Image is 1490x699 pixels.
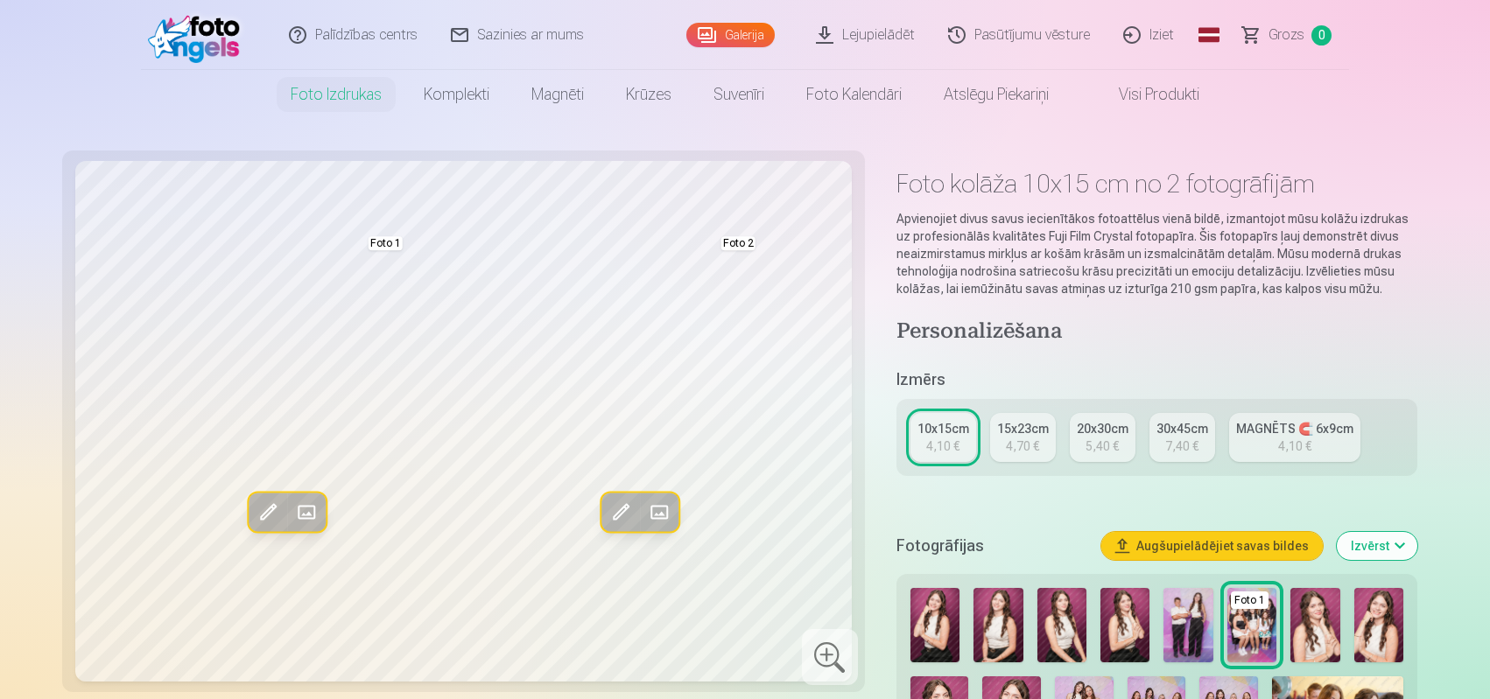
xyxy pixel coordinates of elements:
[148,7,249,63] img: /fa1
[403,70,510,119] a: Komplekti
[1337,532,1417,560] button: Izvērst
[605,70,692,119] a: Krūzes
[1149,413,1215,462] a: 30x45cm7,40 €
[896,318,1417,346] h4: Personalizēšana
[926,437,959,455] div: 4,10 €
[1165,437,1198,455] div: 7,40 €
[1156,420,1208,437] div: 30x45cm
[896,210,1417,297] p: Apvienojiet divus savus iecienītākos fotoattēlus vienā bildē, izmantojot mūsu kolāžu izdrukas uz ...
[785,70,923,119] a: Foto kalendāri
[1231,591,1269,609] div: Foto 1
[1101,532,1323,560] button: Augšupielādējiet savas bildes
[686,23,775,47] a: Galerija
[1229,413,1360,462] a: MAGNĒTS 🧲 6x9cm4,10 €
[1269,24,1304,45] span: Grozs
[1070,413,1135,462] a: 20x30cm5,40 €
[1236,420,1353,437] div: MAGNĒTS 🧲 6x9cm
[896,367,1417,392] h5: Izmērs
[896,534,1087,558] h5: Fotogrāfijas
[1278,437,1311,455] div: 4,10 €
[917,420,969,437] div: 10x15cm
[923,70,1070,119] a: Atslēgu piekariņi
[1006,437,1039,455] div: 4,70 €
[510,70,605,119] a: Magnēti
[1086,437,1119,455] div: 5,40 €
[997,420,1049,437] div: 15x23cm
[990,413,1056,462] a: 15x23cm4,70 €
[896,168,1417,199] h1: Foto kolāža 10x15 cm no 2 fotogrāfijām
[910,413,976,462] a: 10x15cm4,10 €
[1070,70,1220,119] a: Visi produkti
[1311,25,1332,45] span: 0
[1077,420,1128,437] div: 20x30cm
[270,70,403,119] a: Foto izdrukas
[692,70,785,119] a: Suvenīri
